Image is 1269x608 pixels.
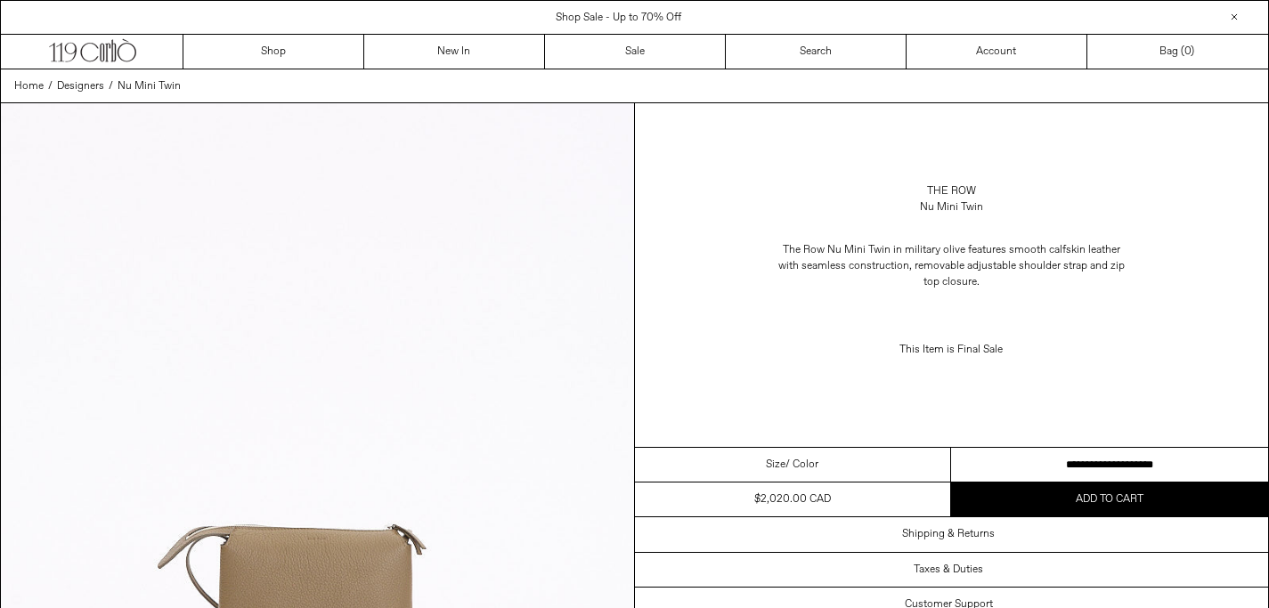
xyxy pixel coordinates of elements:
span: Designers [57,79,104,93]
a: Sale [545,35,726,69]
span: The Row Nu Mini Twin in military olive features smooth calfskin leather with seamless constructio... [778,243,1125,289]
a: Designers [57,78,104,94]
button: Add to cart [951,482,1268,516]
a: Search [726,35,907,69]
span: / [48,78,53,94]
a: Bag () [1087,35,1268,69]
span: Nu Mini Twin [118,79,181,93]
div: $2,020.00 CAD [754,491,831,507]
span: 0 [1184,45,1191,59]
span: Size [766,457,785,473]
a: Home [14,78,44,94]
a: Shop Sale - Up to 70% Off [556,11,681,25]
a: Account [907,35,1087,69]
a: New In [364,35,545,69]
span: Home [14,79,44,93]
span: This Item is Final Sale [899,343,1003,357]
span: ) [1184,44,1194,60]
h3: Taxes & Duties [914,563,983,576]
span: Add to cart [1076,492,1143,507]
span: / [109,78,113,94]
h3: Shipping & Returns [902,528,995,540]
a: Nu Mini Twin [118,78,181,94]
a: The Row [927,183,976,199]
div: Nu Mini Twin [920,199,983,215]
a: Shop [183,35,364,69]
span: / Color [785,457,818,473]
